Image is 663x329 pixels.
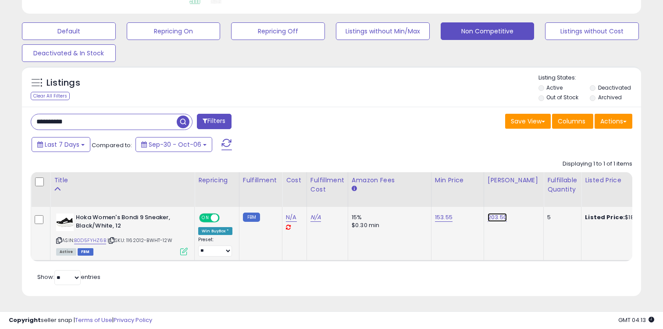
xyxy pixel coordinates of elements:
[197,114,231,129] button: Filters
[76,213,182,232] b: Hoka Women's Bondi 9 Sneaker, Black/White, 12
[585,213,658,221] div: $184.95
[352,176,428,185] div: Amazon Fees
[32,137,90,152] button: Last 7 Days
[45,140,79,149] span: Last 7 Days
[538,74,642,82] p: Listing States:
[286,213,296,222] a: N/A
[352,221,424,229] div: $0.30 min
[135,137,212,152] button: Sep-30 - Oct-06
[22,44,116,62] button: Deactivated & In Stock
[595,114,632,129] button: Actions
[435,176,480,185] div: Min Price
[598,94,622,101] label: Archived
[545,22,639,40] button: Listings without Cost
[127,22,221,40] button: Repricing On
[198,176,235,185] div: Repricing
[310,176,344,194] div: Fulfillment Cost
[107,237,172,244] span: | SKU: 1162012-BWHT-12W
[547,176,577,194] div: Fulfillable Quantity
[231,22,325,40] button: Repricing Off
[585,213,625,221] b: Listed Price:
[505,114,551,129] button: Save View
[558,117,585,126] span: Columns
[435,213,453,222] a: 153.55
[547,213,574,221] div: 5
[336,22,430,40] button: Listings without Min/Max
[563,160,632,168] div: Displaying 1 to 1 of 1 items
[56,248,76,256] span: All listings currently available for purchase on Amazon
[352,213,424,221] div: 15%
[149,140,201,149] span: Sep-30 - Oct-06
[200,214,211,222] span: ON
[552,114,593,129] button: Columns
[56,213,74,231] img: 31dBMIqQS+L._SL40_.jpg
[9,316,41,324] strong: Copyright
[286,176,303,185] div: Cost
[75,316,112,324] a: Terms of Use
[310,213,321,222] a: N/A
[546,94,578,101] label: Out of Stock
[198,237,232,257] div: Preset:
[22,22,116,40] button: Default
[9,316,152,325] div: seller snap | |
[585,176,661,185] div: Listed Price
[546,84,563,91] label: Active
[37,273,100,281] span: Show: entries
[618,316,654,324] span: 2025-10-14 04:13 GMT
[56,213,188,254] div: ASIN:
[488,213,507,222] a: 203.50
[74,237,106,244] a: B0D5FYHZ6B
[31,92,70,100] div: Clear All Filters
[488,176,540,185] div: [PERSON_NAME]
[352,185,357,193] small: Amazon Fees.
[92,141,132,149] span: Compared to:
[46,77,80,89] h5: Listings
[441,22,535,40] button: Non Competitive
[243,213,260,222] small: FBM
[114,316,152,324] a: Privacy Policy
[78,248,93,256] span: FBM
[598,84,631,91] label: Deactivated
[243,176,278,185] div: Fulfillment
[54,176,191,185] div: Title
[218,214,232,222] span: OFF
[198,227,232,235] div: Win BuyBox *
